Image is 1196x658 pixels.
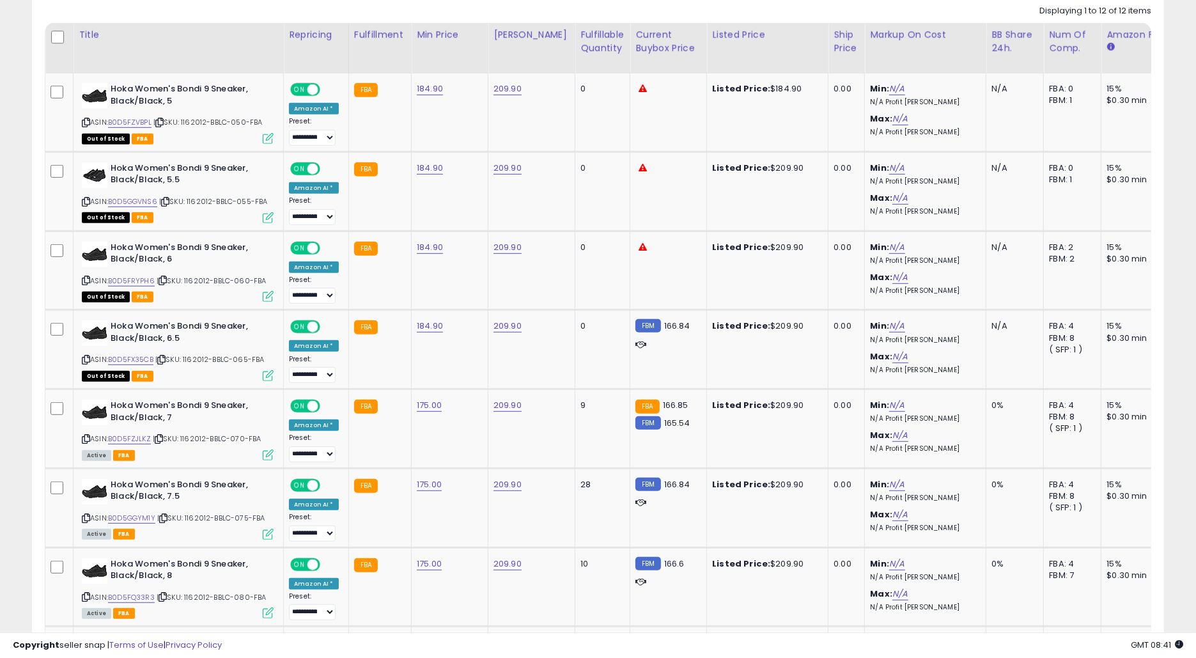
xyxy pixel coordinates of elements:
a: 209.90 [493,82,522,95]
div: Preset: [289,592,339,621]
b: Hoka Women's Bondi 9 Sneaker, Black/Black, 6.5 [111,320,266,347]
b: Max: [870,350,892,363]
img: 312JZ9gJo1L._SL40_.jpg [82,83,107,109]
div: N/A [991,320,1034,332]
div: FBA: 4 [1049,558,1091,570]
div: $209.90 [712,242,818,253]
div: Ship Price [834,28,859,55]
small: FBA [354,479,378,493]
a: N/A [889,399,905,412]
div: 0.00 [834,558,855,570]
a: 184.90 [417,320,443,333]
a: 184.90 [417,162,443,175]
div: ASIN: [82,320,274,380]
span: | SKU: 1162012-BBLC-070-FBA [153,434,261,444]
img: 31JPtytT5dL._SL40_.jpg [82,162,107,188]
div: 0.00 [834,242,855,253]
b: Max: [870,588,892,600]
b: Listed Price: [712,162,770,174]
span: 166.6 [664,558,685,570]
div: Min Price [417,28,483,42]
span: ON [291,401,307,412]
span: | SKU: 1162012-BBLC-055-FBA [159,196,268,207]
a: N/A [889,82,905,95]
div: 0 [580,320,620,332]
small: FBM [635,478,660,491]
b: Min: [870,241,889,253]
a: B0D5FRYPH6 [108,276,155,286]
span: All listings that are currently out of stock and unavailable for purchase on Amazon [82,371,130,382]
b: Listed Price: [712,82,770,95]
div: N/A [991,162,1034,174]
a: 209.90 [493,162,522,175]
div: ASIN: [82,400,274,459]
span: | SKU: 1162012-BBLC-050-FBA [153,117,263,127]
div: ASIN: [82,162,274,222]
div: FBM: 7 [1049,570,1091,581]
p: N/A Profit [PERSON_NAME] [870,256,976,265]
p: N/A Profit [PERSON_NAME] [870,98,976,107]
div: Amazon AI * [289,182,339,194]
div: 0.00 [834,320,855,332]
div: FBM: 2 [1049,253,1091,265]
img: 312JZ9gJo1L._SL40_.jpg [82,242,107,267]
b: Listed Price: [712,558,770,570]
b: Min: [870,558,889,570]
div: 0% [991,400,1034,411]
b: Max: [870,429,892,441]
div: Num of Comp. [1049,28,1096,55]
span: ON [291,559,307,570]
b: Hoka Women's Bondi 9 Sneaker, Black/Black, 6 [111,242,266,269]
a: N/A [892,113,908,125]
div: 0 [580,242,620,253]
a: B0D5FX35CB [108,354,153,365]
div: 0.00 [834,400,855,411]
span: OFF [318,559,339,570]
div: FBA: 4 [1049,400,1091,411]
p: N/A Profit [PERSON_NAME] [870,177,976,186]
a: 184.90 [417,82,443,95]
div: ASIN: [82,558,274,618]
span: All listings currently available for purchase on Amazon [82,529,111,540]
b: Max: [870,271,892,283]
div: $209.90 [712,162,818,174]
small: FBA [354,83,378,97]
b: Listed Price: [712,399,770,411]
span: | SKU: 1162012-BBLC-060-FBA [157,276,267,286]
div: FBA: 4 [1049,479,1091,490]
div: FBA: 0 [1049,83,1091,95]
span: All listings that are currently out of stock and unavailable for purchase on Amazon [82,212,130,223]
b: Min: [870,320,889,332]
a: 209.90 [493,478,522,491]
div: FBA: 4 [1049,320,1091,332]
a: N/A [889,558,905,570]
div: Amazon AI * [289,103,339,114]
span: OFF [318,480,339,490]
img: 312JZ9gJo1L._SL40_.jpg [82,479,107,505]
p: N/A Profit [PERSON_NAME] [870,366,976,375]
span: 166.84 [664,320,690,332]
b: Max: [870,508,892,521]
small: FBA [354,320,378,334]
small: FBM [635,557,660,570]
a: N/A [892,350,908,363]
a: 209.90 [493,320,522,333]
div: Markup on Cost [870,28,981,42]
div: ( SFP: 1 ) [1049,502,1091,513]
b: Min: [870,399,889,411]
span: ON [291,322,307,333]
div: $209.90 [712,558,818,570]
span: ON [291,84,307,95]
div: FBM: 1 [1049,174,1091,185]
a: N/A [892,271,908,284]
span: All listings currently available for purchase on Amazon [82,608,111,619]
span: FBA [132,371,153,382]
div: N/A [991,242,1034,253]
div: Fulfillable Quantity [580,28,625,55]
div: Preset: [289,276,339,304]
div: $209.90 [712,400,818,411]
small: FBM [635,416,660,430]
b: Min: [870,82,889,95]
span: All listings that are currently out of stock and unavailable for purchase on Amazon [82,292,130,302]
b: Min: [870,478,889,490]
